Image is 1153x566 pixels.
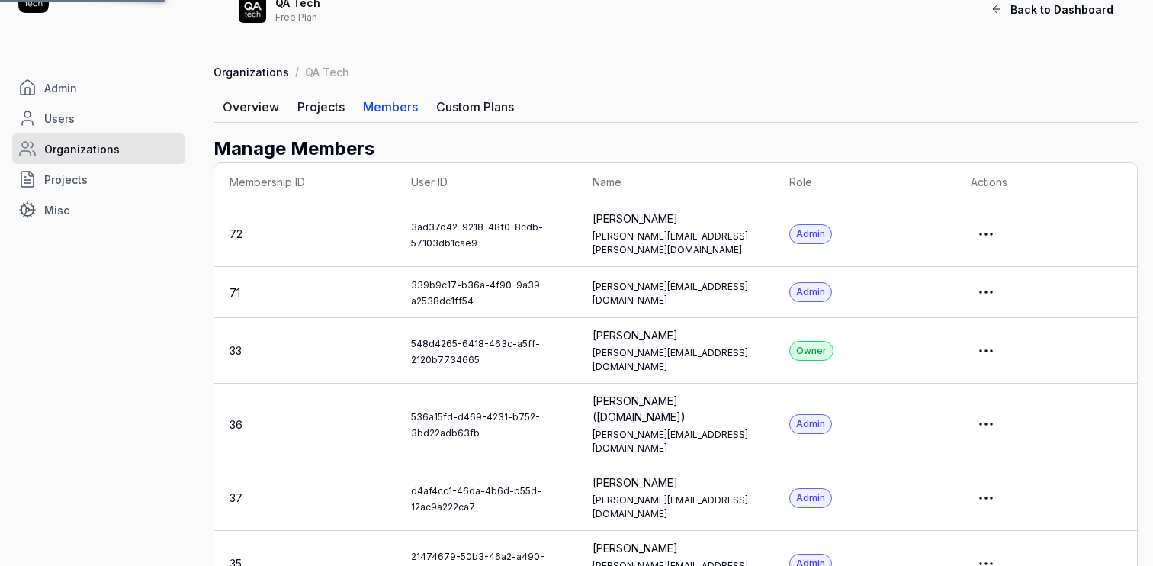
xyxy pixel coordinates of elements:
[12,103,185,133] a: Users
[305,64,349,79] div: QA Tech
[44,202,69,218] span: Misc
[593,393,758,425] div: [PERSON_NAME] ([DOMAIN_NAME])
[789,341,833,361] div: Owner
[396,163,577,201] th: User ID
[955,163,1137,201] th: Actions
[214,135,1138,162] h2: Manage Members
[411,279,544,307] a: 339b9c17-b36a-4f90-9a39-a2538dc1ff54
[354,92,427,122] a: Members
[214,201,396,267] td: 72
[214,92,288,122] a: Overview
[593,428,758,455] div: [PERSON_NAME][EMAIL_ADDRESS][DOMAIN_NAME]
[577,163,773,201] th: Name
[593,494,758,521] div: [PERSON_NAME][EMAIL_ADDRESS][DOMAIN_NAME]
[789,414,832,434] div: Admin
[1010,2,1113,18] span: Back to Dashboard
[275,10,902,22] div: Free Plan
[411,485,541,513] a: d4af4cc1-46da-4b6d-b55d-12ac9a222ca7
[214,267,396,318] td: 71
[411,411,540,439] a: 536a15fd-d469-4231-b752-3bd22adb63fb
[593,474,758,490] div: [PERSON_NAME]
[774,163,955,201] th: Role
[593,327,758,343] div: [PERSON_NAME]
[593,540,758,556] div: [PERSON_NAME]
[789,488,832,508] div: Admin
[214,64,289,79] a: Organizations
[12,195,185,225] a: Misc
[214,163,396,201] th: Membership ID
[593,346,758,374] div: [PERSON_NAME][EMAIL_ADDRESS][DOMAIN_NAME]
[12,72,185,103] a: Admin
[44,141,120,157] span: Organizations
[44,172,88,188] span: Projects
[427,92,523,122] a: Custom Plans
[411,338,540,365] a: 548d4265-6418-463c-a5ff-2120b7734665
[295,64,299,79] div: /
[214,465,396,531] td: 37
[593,280,758,307] div: [PERSON_NAME][EMAIL_ADDRESS][DOMAIN_NAME]
[12,133,185,164] a: Organizations
[214,318,396,384] td: 33
[44,111,75,127] span: Users
[12,164,185,195] a: Projects
[44,80,77,96] span: Admin
[411,221,543,249] a: 3ad37d42-9218-48f0-8cdb-57103db1cae9
[593,211,758,227] div: [PERSON_NAME]
[288,92,354,122] a: Projects
[593,230,758,257] div: [PERSON_NAME][EMAIL_ADDRESS][PERSON_NAME][DOMAIN_NAME]
[789,282,832,302] div: Admin
[214,384,396,465] td: 36
[789,224,832,244] div: Admin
